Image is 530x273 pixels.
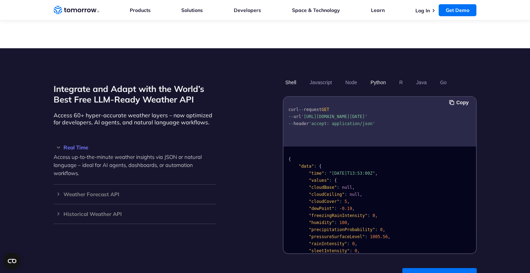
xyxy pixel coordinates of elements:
span: : [339,199,342,204]
span: - [339,206,342,211]
a: Home link [54,5,99,15]
a: Solutions [181,7,203,13]
button: Shell [283,76,299,88]
span: "values" [309,178,329,183]
span: "cloudCeiling" [309,192,344,197]
span: 0 [372,213,375,218]
span: , [352,185,354,190]
button: Copy [449,99,471,106]
span: : [365,234,367,239]
span: "cloudCover" [309,199,339,204]
span: : [324,171,327,176]
span: curl [288,107,299,112]
button: Open CMP widget [4,253,20,269]
span: : [337,185,339,190]
a: Log In [415,7,430,14]
span: , [354,241,357,246]
span: , [357,248,360,253]
span: "data" [298,164,313,169]
span: , [360,192,362,197]
span: "freezingRainIntensity" [309,213,367,218]
span: 0 [352,241,354,246]
span: null [342,185,352,190]
span: , [383,227,385,232]
span: "humidity" [309,220,334,225]
span: "rainIntensity" [309,241,347,246]
span: , [375,213,377,218]
span: "cloudBase" [309,185,336,190]
span: 'accept: application/json' [309,121,375,126]
span: '[URL][DOMAIN_NAME][DATE]' [301,114,367,119]
span: : [367,213,370,218]
button: Java [414,76,429,88]
a: Get Demo [439,4,476,16]
span: -- [288,121,293,126]
h3: Weather Forecast API [54,192,216,197]
span: -- [298,107,303,112]
span: 0 [354,248,357,253]
span: "dewPoint" [309,206,334,211]
span: "time" [309,171,324,176]
span: 1005.56 [370,234,388,239]
span: GET [321,107,329,112]
span: : [344,192,347,197]
a: Developers [234,7,261,13]
a: Space & Technology [292,7,340,13]
button: Go [437,76,449,88]
span: 5 [344,199,347,204]
span: url [293,114,301,119]
button: Python [368,76,388,88]
span: 100 [339,220,347,225]
span: "precipitationProbability" [309,227,375,232]
span: , [347,220,349,225]
span: header [293,121,309,126]
span: , [352,206,354,211]
span: : [329,178,331,183]
span: "[DATE]T13:53:00Z" [329,171,375,176]
span: 0.19 [342,206,352,211]
span: : [375,227,377,232]
span: request [304,107,322,112]
span: { [319,164,321,169]
span: -- [288,114,293,119]
span: : [349,248,352,253]
a: Learn [371,7,385,13]
span: , [388,234,390,239]
span: : [334,206,337,211]
span: : [314,164,316,169]
a: Products [130,7,151,13]
h2: Integrate and Adapt with the World’s Best Free LLM-Ready Weather API [54,83,216,105]
button: Javascript [307,76,334,88]
span: "pressureSurfaceLevel" [309,234,365,239]
span: , [347,199,349,204]
span: : [347,241,349,246]
p: Access up-to-the-minute weather insights via JSON or natural language – ideal for AI agents, dash... [54,153,216,177]
button: Node [343,76,359,88]
h3: Historical Weather API [54,211,216,217]
span: : [334,220,337,225]
p: Access 60+ hyper-accurate weather layers – now optimized for developers, AI agents, and natural l... [54,112,216,126]
span: "sleetIntensity" [309,248,349,253]
span: { [334,178,337,183]
button: R [397,76,405,88]
span: 0 [380,227,383,232]
span: null [349,192,360,197]
span: , [375,171,377,176]
h3: Real Time [54,145,216,150]
span: { [288,157,291,162]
